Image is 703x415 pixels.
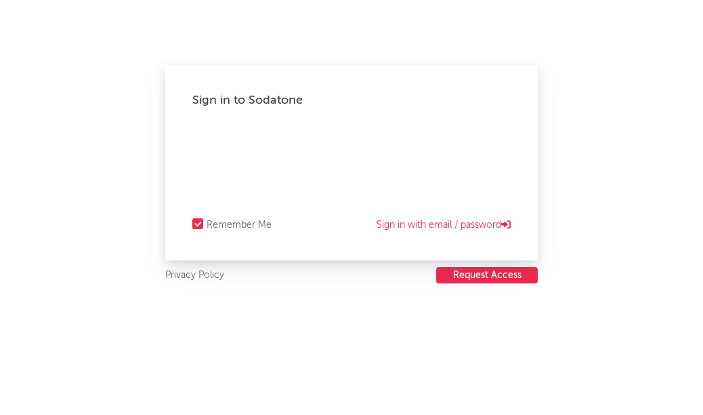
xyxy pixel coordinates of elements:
[192,92,511,108] div: Sign in to Sodatone
[165,267,224,284] a: Privacy Policy
[436,267,538,283] button: Request Access
[436,267,538,284] a: Request Access
[207,217,272,233] div: Remember Me
[377,217,511,233] a: Sign in with email / password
